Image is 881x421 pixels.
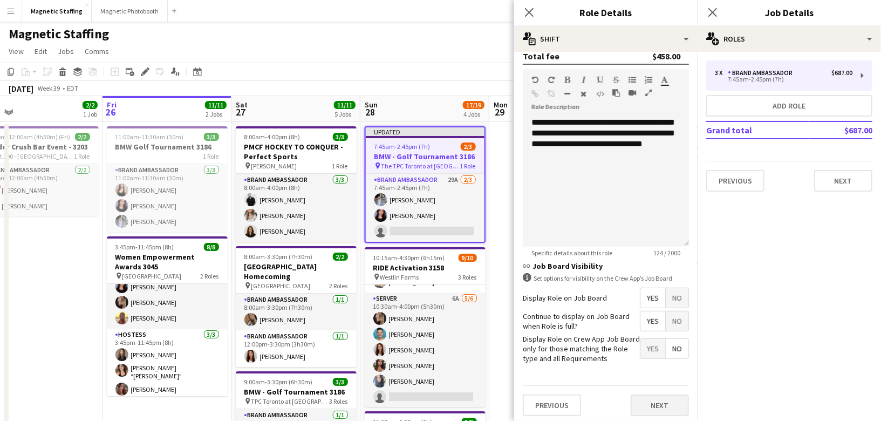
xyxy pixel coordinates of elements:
app-card-role: Brand Ambassador29A2/37:45am-2:45pm (7h)[PERSON_NAME][PERSON_NAME] [366,174,484,242]
span: Fri [107,100,117,110]
button: Strikethrough [612,76,620,84]
div: Updated [366,127,484,136]
label: Display Role on Job Board [523,293,607,303]
button: Italic [580,76,588,84]
app-job-card: 10:15am-4:30pm (6h15m)9/10RIDE Activation 3158 Westlin Farms3 Roles[PERSON_NAME]![PERSON_NAME][PE... [365,247,486,407]
span: 1 Role [332,162,348,170]
button: Horizontal Line [564,90,571,98]
span: [GEOGRAPHIC_DATA] [122,272,182,280]
button: Undo [531,76,539,84]
div: 11:00am-11:30am (30m)3/3BMW Golf Tournament 31861 RoleBrand Ambassador3/311:00am-11:30am (30m)[PE... [107,126,228,232]
app-job-card: Updated7:45am-2:45pm (7h)2/3BMW - Golf Tournament 3186 The TPC Toronto at [GEOGRAPHIC_DATA]1 Role... [365,126,486,243]
div: Total fee [523,51,559,62]
button: Underline [596,76,604,84]
h3: Job Details [698,5,881,19]
button: Magnetic Staffing [22,1,92,22]
button: Insert video [629,89,636,97]
span: Yes [640,288,665,308]
div: 4 Jobs [463,110,484,118]
button: HTML Code [596,90,604,98]
div: 8:00am-3:30pm (7h30m)2/2[GEOGRAPHIC_DATA] Homecoming [GEOGRAPHIC_DATA]2 RolesBrand Ambassador1/18... [236,246,357,367]
span: [PERSON_NAME] [251,162,297,170]
span: No [666,311,688,331]
div: 1 Job [83,110,97,118]
button: Ordered List [645,76,652,84]
div: 8:00am-4:00pm (8h)3/3PMCF HOCKEY TO CONQUER - Perfect Sports [PERSON_NAME]1 RoleBrand Ambassador3... [236,126,357,242]
span: 8/8 [204,243,219,251]
button: Paste as plain text [612,89,620,97]
div: 2 Jobs [206,110,226,118]
button: Add role [706,95,872,117]
span: 11/11 [334,101,356,109]
span: 11:00am-11:30am (30m) [115,133,184,141]
a: View [4,44,28,58]
span: 26 [105,106,117,118]
button: Fullscreen [645,89,652,97]
label: Continue to display on Job Board when Role is full? [523,311,640,331]
td: Grand total [706,121,809,139]
button: Clear Formatting [580,90,588,98]
h3: Job Board Visibility [523,261,689,271]
app-card-role: Brand Ambassador1/18:00am-3:30pm (7h30m)[PERSON_NAME] [236,294,357,330]
h3: BMW - Golf Tournament 3186 [366,152,484,161]
h3: Role Details [514,5,698,19]
span: The TPC Toronto at [GEOGRAPHIC_DATA] [381,162,460,170]
span: 3/3 [333,378,348,386]
span: 9/10 [459,254,477,262]
span: 1 Role [460,162,476,170]
a: Comms [80,44,113,58]
div: 5 Jobs [334,110,355,118]
button: Unordered List [629,76,636,84]
div: $687.00 [831,69,852,77]
span: Westlin Farms [380,273,419,281]
app-card-role: Brand Ambassador3/38:00am-4:00pm (8h)[PERSON_NAME][PERSON_NAME][PERSON_NAME] [236,174,357,242]
span: Yes [640,339,665,358]
a: Edit [30,44,51,58]
span: 2/2 [75,133,90,141]
span: 3 Roles [459,273,477,281]
h3: BMW - Golf Tournament 3186 [236,387,357,397]
button: Magnetic Photobooth [92,1,168,22]
span: 7:45am-2:45pm (7h) [374,142,431,151]
button: Redo [548,76,555,84]
span: 11/11 [205,101,227,109]
span: 1 Role [74,152,90,160]
td: $687.00 [809,121,872,139]
span: 8:00am-4:00pm (8h) [244,133,301,141]
h3: BMW Golf Tournament 3186 [107,142,228,152]
span: Week 39 [36,84,63,92]
span: 9:00am-3:30pm (6h30m) [244,378,313,386]
span: 29 [492,106,508,118]
h3: [GEOGRAPHIC_DATA] Homecoming [236,262,357,281]
span: 2/2 [333,253,348,261]
span: Jobs [58,46,74,56]
button: Next [814,170,872,192]
span: 1 Role [203,152,219,160]
span: Specific details about this role [523,249,621,257]
div: 7:45am-2:45pm (7h) [715,77,852,82]
h3: PMCF HOCKEY TO CONQUER - Perfect Sports [236,142,357,161]
a: Jobs [53,44,78,58]
span: 2/2 [83,101,98,109]
span: No [666,339,688,358]
button: Next [631,395,689,416]
div: Shift [514,26,698,52]
div: [DATE] [9,83,33,94]
button: Previous [706,170,764,192]
span: 3:45pm-11:45pm (8h) [115,243,174,251]
app-card-role: Brand Ambassador1/112:00pm-3:30pm (3h30m)[PERSON_NAME] [236,330,357,367]
div: Set options for visibility on the Crew App’s Job Board [523,273,689,283]
span: Mon [494,100,508,110]
span: Yes [640,311,665,331]
div: $458.00 [652,51,680,62]
app-card-role: Server6A5/610:30am-4:00pm (5h30m)[PERSON_NAME][PERSON_NAME][PERSON_NAME][PERSON_NAME][PERSON_NAME] [365,293,486,408]
span: Comms [85,46,109,56]
h3: RIDE Activation 3158 [365,263,486,273]
h1: Magnetic Staffing [9,26,109,42]
span: 17/19 [463,101,484,109]
div: Roles [698,26,881,52]
app-card-role: Hostess3/33:45pm-11:45pm (8h)[PERSON_NAME][PERSON_NAME] “[PERSON_NAME]” [PERSON_NAME][PERSON_NAME] [107,329,228,400]
button: Text Color [661,76,668,84]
